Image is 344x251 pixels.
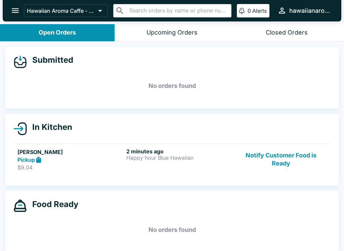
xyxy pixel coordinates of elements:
[126,148,232,155] h6: 2 minutes ago
[248,7,251,14] p: 0
[7,2,24,19] button: open drawer
[127,6,228,15] input: Search orders by name or phone number
[13,144,331,175] a: [PERSON_NAME]Pickup$9.042 minutes agoHappy hour Blue HawaiianNotify Customer Food is Ready
[24,4,108,17] button: Hawaiian Aroma Caffe - Waikiki Beachcomber
[13,74,331,98] h5: No orders found
[27,7,95,14] p: Hawaiian Aroma Caffe - Waikiki Beachcomber
[17,156,35,163] strong: Pickup
[275,3,333,18] button: hawaiianaromacaffe
[146,29,198,37] div: Upcoming Orders
[126,155,232,161] p: Happy hour Blue Hawaiian
[17,148,124,156] h5: [PERSON_NAME]
[13,218,331,242] h5: No orders found
[27,199,78,209] h4: Food Ready
[39,29,76,37] div: Open Orders
[27,122,72,132] h4: In Kitchen
[17,164,124,171] p: $9.04
[235,148,327,171] button: Notify Customer Food is Ready
[252,7,267,14] p: Alerts
[27,55,73,65] h4: Submitted
[289,7,331,15] div: hawaiianaromacaffe
[266,29,308,37] div: Closed Orders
